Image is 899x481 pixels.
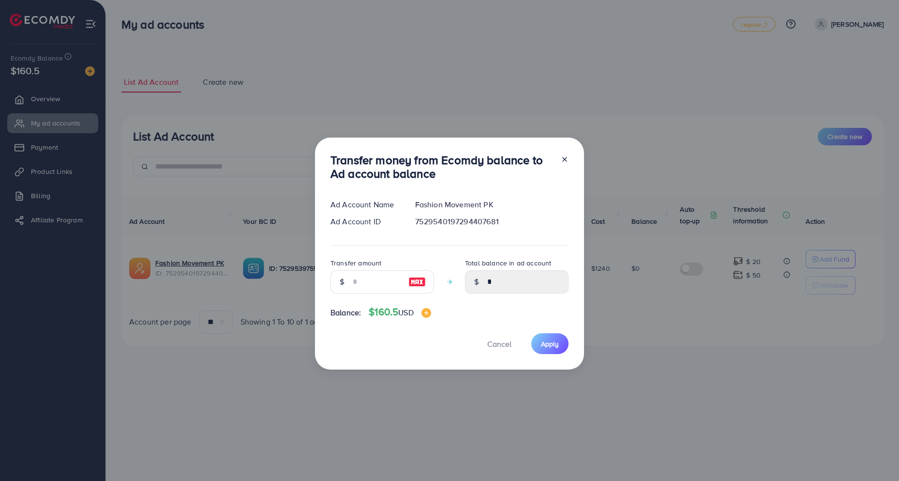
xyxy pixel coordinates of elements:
span: Apply [541,339,559,349]
button: Apply [531,333,569,354]
div: Ad Account ID [323,216,407,227]
label: Transfer amount [330,258,381,268]
img: image [408,276,426,288]
div: Fashion Movement PK [407,199,576,210]
h4: $160.5 [369,306,431,318]
span: Cancel [487,339,511,349]
h3: Transfer money from Ecomdy balance to Ad account balance [330,153,553,181]
span: USD [398,307,413,318]
img: image [421,308,431,318]
button: Cancel [475,333,524,354]
div: 7529540197294407681 [407,216,576,227]
span: Balance: [330,307,361,318]
iframe: Chat [858,437,892,474]
div: Ad Account Name [323,199,407,210]
label: Total balance in ad account [465,258,551,268]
